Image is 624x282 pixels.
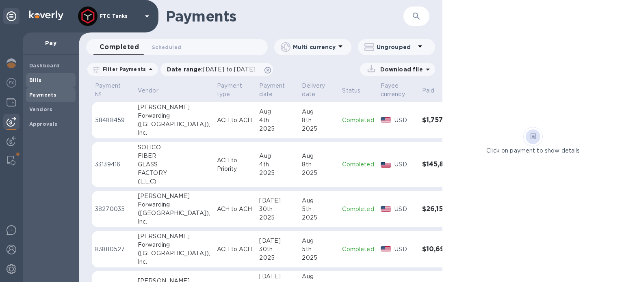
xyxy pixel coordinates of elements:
[422,86,435,95] p: Paid
[6,97,16,107] img: Wallets
[6,78,16,88] img: Foreign exchange
[422,161,462,168] h3: $145,813.20
[394,205,415,213] p: USD
[3,8,19,24] div: Unpin categories
[342,245,374,254] p: Completed
[29,92,56,98] b: Payments
[167,65,260,73] p: Date range :
[377,43,415,51] p: Ungrouped
[203,66,256,73] span: [DATE] to [DATE]
[381,206,392,212] img: USD
[166,8,377,25] h1: Payments
[422,205,462,213] h3: $26,150.79
[394,245,415,254] p: USD
[152,43,181,52] span: Scheduled
[29,106,53,112] b: Vendors
[217,82,253,99] span: Payment type
[377,65,423,73] p: Download file
[138,152,210,160] div: FIBER
[302,82,325,99] p: Delivery date
[259,272,295,281] div: [DATE]
[100,41,139,53] span: Completed
[138,200,210,209] div: Forwarding
[381,82,405,99] p: Payee currency
[138,258,210,266] div: Inc.
[138,232,210,241] div: [PERSON_NAME]
[95,160,131,169] p: 33139416
[302,169,336,177] div: 2025
[302,116,336,125] div: 8th
[217,245,253,254] p: ACH to ACH
[259,152,295,160] div: Aug
[29,121,58,127] b: Approvals
[160,63,273,76] div: Date range:[DATE] to [DATE]
[302,237,336,245] div: Aug
[217,82,243,99] p: Payment type
[138,241,210,249] div: Forwarding
[95,205,131,213] p: 38270035
[138,143,210,152] div: SOLICO
[302,125,336,133] div: 2025
[342,116,374,125] p: Completed
[29,11,63,20] img: Logo
[394,116,415,125] p: USD
[381,117,392,123] img: USD
[302,108,336,116] div: Aug
[302,272,336,281] div: Aug
[381,162,392,168] img: USD
[259,254,295,262] div: 2025
[381,82,416,99] span: Payee currency
[302,245,336,254] div: 5th
[342,86,360,95] p: Status
[259,108,295,116] div: Aug
[342,160,374,169] p: Completed
[342,86,371,95] span: Status
[95,82,131,99] span: Payment №
[138,129,210,137] div: Inc.
[100,66,146,73] p: Filter Payments
[95,116,131,125] p: 58488459
[95,82,121,99] p: Payment №
[394,160,415,169] p: USD
[259,82,295,99] span: Payment date
[138,103,210,112] div: [PERSON_NAME]
[100,13,140,19] p: FTC Tanks
[138,112,210,120] div: Forwarding
[138,120,210,129] div: ([GEOGRAPHIC_DATA]),
[138,169,210,177] div: FACTORY
[259,196,295,205] div: [DATE]
[95,245,131,254] p: 83880527
[422,245,462,253] h3: $10,695.23
[138,177,210,186] div: (L.L.C)
[138,160,210,169] div: GLASS
[259,213,295,222] div: 2025
[138,217,210,226] div: Inc.
[217,205,253,213] p: ACH to ACH
[302,254,336,262] div: 2025
[422,86,445,95] span: Paid
[486,146,580,155] p: Click on payment to show details
[259,160,295,169] div: 4th
[259,245,295,254] div: 30th
[217,156,253,173] p: ACH to Priority
[138,86,158,95] p: Vendor
[302,205,336,213] div: 5th
[302,160,336,169] div: 8th
[138,249,210,258] div: ([GEOGRAPHIC_DATA]),
[259,237,295,245] div: [DATE]
[302,82,336,99] span: Delivery date
[259,169,295,177] div: 2025
[29,39,72,47] p: Pay
[138,209,210,217] div: ([GEOGRAPHIC_DATA]),
[259,116,295,125] div: 4th
[302,152,336,160] div: Aug
[342,205,374,213] p: Completed
[381,246,392,252] img: USD
[259,205,295,213] div: 30th
[138,192,210,200] div: [PERSON_NAME]
[29,62,60,69] b: Dashboard
[422,116,462,124] h3: $1,757.50
[259,82,285,99] p: Payment date
[302,213,336,222] div: 2025
[138,86,169,95] span: Vendor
